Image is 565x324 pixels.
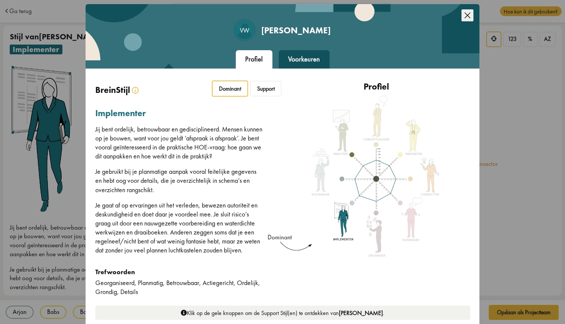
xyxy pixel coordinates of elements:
strong: [PERSON_NAME] [339,309,383,317]
div: Georganiseerd, Planmatig, Betrouwbaar, Actiegericht, Ordelijk, Grondig, Details [95,278,264,296]
p: Je gaat af op ervaringen uit het verleden, bewezen autoriteit en deskundigheid en doet daar je vo... [95,201,264,255]
img: implementer [306,95,447,263]
div: Voorkeuren [279,50,330,69]
div: Dominant [212,81,248,97]
button: Close this dialog [458,4,477,23]
p: Jij bent ordelijk, betrouwbaar en gedisciplineerd. Mensen kunnen op je bouwen, want voor jou geld... [95,125,264,161]
strong: Trefwoorden [95,267,135,276]
div: Dominant [266,233,294,242]
div: [PERSON_NAME] [261,25,331,36]
div: BreinStijl [90,85,156,95]
div: Klik op de gele knoppen om de Support Stijl(en) te ontdekken van . [95,306,470,320]
span: VW [235,26,254,35]
img: info.svg [132,87,139,94]
p: Je gebruikt bij je planmatige aanpak vooral feitelijke gegevens en hebt oog voor details, die je ... [95,167,264,194]
div: Support [250,81,281,96]
div: implementer [95,108,283,118]
div: Profiel [282,81,470,92]
div: Profiel [236,50,272,69]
